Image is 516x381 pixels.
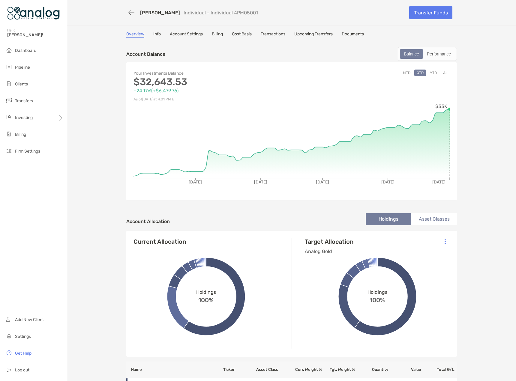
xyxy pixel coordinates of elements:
img: settings icon [5,332,13,340]
tspan: $33K [435,103,447,109]
h4: Current Allocation [133,238,186,245]
span: [PERSON_NAME]! [7,32,63,37]
div: Performance [424,50,454,58]
th: Tgt. Weight % [322,362,355,378]
a: Billing [212,31,223,38]
th: Quantity [355,362,388,378]
span: Holdings [367,289,387,295]
span: Holdings [196,289,216,295]
h4: Target Allocation [305,238,353,245]
th: Asset Class [256,362,289,378]
div: Balance [400,50,422,58]
tspan: [DATE] [316,180,329,185]
a: Transactions [261,31,285,38]
tspan: [DATE] [189,180,202,185]
span: 100% [198,295,214,304]
a: Info [153,31,161,38]
li: Asset Classes [411,213,457,225]
span: Investing [15,115,33,120]
th: Value [388,362,421,378]
img: get-help icon [5,349,13,356]
span: 100% [370,295,385,304]
a: [PERSON_NAME] [140,10,180,16]
a: Documents [342,31,364,38]
span: Firm Settings [15,149,40,154]
a: Upcoming Transfers [294,31,333,38]
th: Curr. Weight % [289,362,322,378]
img: Icon List Menu [445,239,446,244]
img: billing icon [5,130,13,138]
a: Transfer Funds [409,6,452,19]
th: Total G/L [421,362,457,378]
span: Transfers [15,98,33,103]
img: transfers icon [5,97,13,104]
th: Ticker [223,362,256,378]
button: All [441,70,450,76]
button: MTD [400,70,413,76]
p: $32,643.53 [133,78,292,86]
img: add_new_client icon [5,316,13,323]
button: QTD [414,70,426,76]
span: Billing [15,132,26,137]
a: Account Settings [170,31,203,38]
img: Zoe Logo [7,2,60,24]
tspan: [DATE] [254,180,267,185]
p: Analog Gold [305,248,353,255]
span: Log out [15,368,29,373]
button: YTD [427,70,439,76]
span: Add New Client [15,317,44,322]
span: Clients [15,82,28,87]
div: segmented control [398,47,457,61]
p: Account Balance [126,50,165,58]
tspan: [DATE] [432,180,445,185]
a: Overview [126,31,144,38]
img: dashboard icon [5,46,13,54]
p: +24.17% ( +$6,479.76 ) [133,87,292,94]
img: pipeline icon [5,63,13,70]
span: Settings [15,334,31,339]
li: Holdings [366,213,411,225]
p: Individual - Individual 4PM05001 [184,10,258,16]
p: Your Investments Balance [133,70,292,77]
span: Get Help [15,351,31,356]
a: Cost Basis [232,31,252,38]
tspan: [DATE] [381,180,394,185]
span: Pipeline [15,65,30,70]
p: As of [DATE] at 4:01 PM ET [133,96,292,103]
h4: Account Allocation [126,219,170,224]
th: Name [126,362,223,378]
img: logout icon [5,366,13,373]
span: Dashboard [15,48,36,53]
img: clients icon [5,80,13,87]
img: firm-settings icon [5,147,13,154]
img: investing icon [5,114,13,121]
